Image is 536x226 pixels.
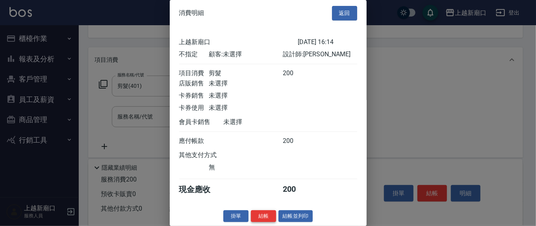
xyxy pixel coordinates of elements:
div: 會員卡銷售 [179,118,224,126]
div: [DATE] 16:14 [298,38,357,46]
div: 不指定 [179,50,209,59]
div: 未選擇 [209,92,283,100]
div: 卡券使用 [179,104,209,112]
span: 消費明細 [179,9,204,17]
div: 無 [209,163,283,172]
div: 未選擇 [209,80,283,88]
div: 店販銷售 [179,80,209,88]
div: 顧客: 未選擇 [209,50,283,59]
div: 其他支付方式 [179,151,239,159]
div: 200 [283,69,312,78]
button: 結帳並列印 [278,210,313,222]
div: 未選擇 [224,118,298,126]
div: 未選擇 [209,104,283,112]
div: 卡券銷售 [179,92,209,100]
div: 剪髮 [209,69,283,78]
div: 200 [283,184,312,195]
div: 上越新廟口 [179,38,298,46]
button: 掛單 [223,210,249,222]
button: 返回 [332,6,357,20]
div: 項目消費 [179,69,209,78]
div: 應付帳款 [179,137,209,145]
div: 設計師: [PERSON_NAME] [283,50,357,59]
div: 現金應收 [179,184,224,195]
button: 結帳 [251,210,276,222]
div: 200 [283,137,312,145]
